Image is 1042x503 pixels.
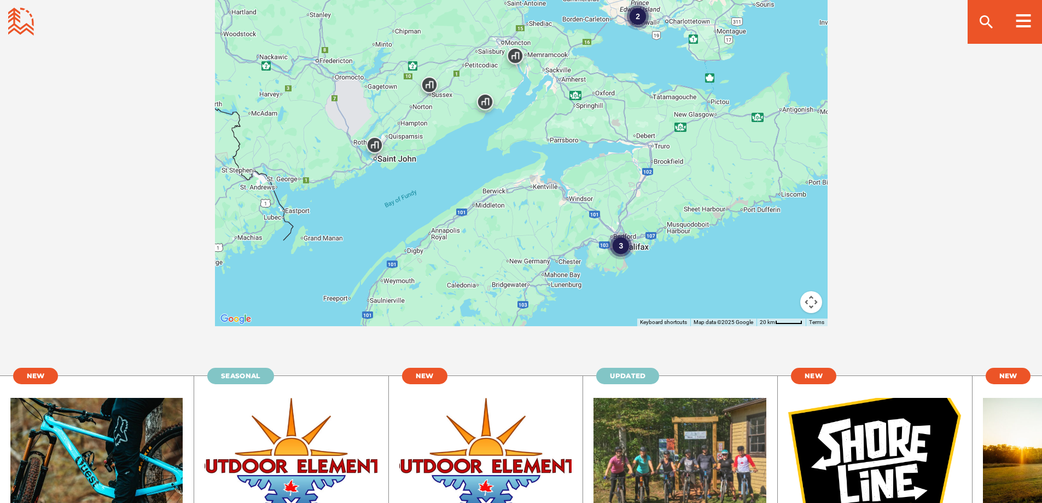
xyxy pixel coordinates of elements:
[402,368,447,384] a: New
[809,319,824,325] a: Terms (opens in new tab)
[805,372,823,380] span: New
[221,372,260,380] span: Seasonal
[640,319,687,326] button: Keyboard shortcuts
[791,368,836,384] a: New
[610,372,645,380] span: Updated
[607,232,634,259] div: 3
[13,368,59,384] a: New
[624,2,651,30] div: 2
[694,319,753,325] span: Map data ©2025 Google
[977,13,995,31] ion-icon: search
[760,319,775,325] span: 20 km
[596,368,659,384] a: Updated
[986,368,1031,384] a: New
[756,319,806,326] button: Map Scale: 20 km per 46 pixels
[27,372,45,380] span: New
[218,312,254,326] img: Google
[207,368,273,384] a: Seasonal
[800,291,822,313] button: Map camera controls
[218,312,254,326] a: Open this area in Google Maps (opens a new window)
[416,372,434,380] span: New
[999,372,1017,380] span: New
